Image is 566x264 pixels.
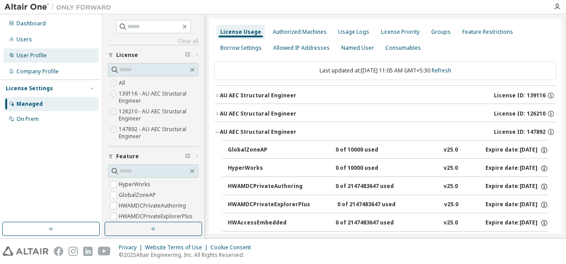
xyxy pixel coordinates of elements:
button: HyperWorks0 of 10000 usedv25.0Expire date:[DATE] [228,159,548,178]
button: HWAMDCPrivateExplorerPlus0 of 2147483647 usedv25.0Expire date:[DATE] [228,195,548,215]
div: v25.0 [444,183,458,191]
div: 0 of 10000 used [336,164,416,172]
span: Feature [116,153,139,160]
label: HWAMDCPrivateAuthoring [119,200,188,211]
div: Groups [431,28,451,36]
button: HWAltairCopilotHyperWorks0 of 2147483647 usedv25.0Expire date:[DATE] [228,232,548,251]
div: Expire date: [DATE] [485,164,548,172]
span: License ID: 139116 [494,92,546,99]
img: youtube.svg [98,247,111,256]
label: HWAMDCPrivateExplorerPlus [119,211,194,222]
div: Authorized Machines [273,28,327,36]
div: License Settings [6,85,53,92]
div: Company Profile [16,68,59,75]
img: Altair One [4,3,116,12]
div: 0 of 10000 used [336,146,416,154]
div: Last updated at: [DATE] 11:05 AM GMT+5:30 [214,61,556,80]
div: HWAMDCPrivateExplorerPlus [228,201,310,209]
div: Named User [341,44,374,52]
div: License Usage [220,28,261,36]
button: AU AEC Structural EngineerLicense ID: 147892 [214,122,556,142]
div: 0 of 2147483647 used [336,219,416,227]
button: HWAMDCPrivateAuthoring0 of 2147483647 usedv25.0Expire date:[DATE] [228,177,548,196]
div: On Prem [16,116,39,123]
label: GlobalZoneAP [119,190,158,200]
div: Managed [16,100,43,108]
a: Refresh [432,67,451,74]
div: v25.0 [444,219,458,227]
img: instagram.svg [69,247,78,256]
label: 126210 - AU AEC Structural Engineer [119,106,198,124]
span: Clear filter [185,52,190,59]
button: License [108,45,198,65]
span: License ID: 126210 [494,110,546,117]
div: Cookie Consent [210,244,256,251]
a: Clear all [108,38,198,45]
div: 0 of 2147483647 used [337,201,417,209]
p: © 2025 Altair Engineering, Inc. All Rights Reserved. [119,251,256,259]
div: AU AEC Structural Engineer [220,110,296,117]
span: Clear filter [185,153,190,160]
button: Feature [108,147,198,166]
div: Usage Logs [338,28,369,36]
div: Users [16,36,32,43]
label: 139116 - AU AEC Structural Engineer [119,88,198,106]
div: License Priority [381,28,420,36]
div: Dashboard [16,20,46,27]
label: HyperWorks [119,179,152,190]
div: v25.0 [444,201,458,209]
button: GlobalZoneAP0 of 10000 usedv25.0Expire date:[DATE] [228,140,548,160]
div: Privacy [119,244,145,251]
button: AU AEC Structural EngineerLicense ID: 139116 [214,86,556,105]
div: Consumables [385,44,421,52]
button: HWAccessEmbedded0 of 2147483647 usedv25.0Expire date:[DATE] [228,213,548,233]
div: v25.0 [444,164,458,172]
div: Borrow Settings [220,44,262,52]
div: AU AEC Structural Engineer [220,92,296,99]
div: Expire date: [DATE] [485,183,548,191]
div: HWAccessEmbedded [228,219,308,227]
div: Expire date: [DATE] [485,201,548,209]
span: License ID: 147892 [494,128,546,136]
div: User Profile [16,52,47,59]
div: HyperWorks [228,164,308,172]
div: GlobalZoneAP [228,146,308,154]
div: v25.0 [444,146,458,154]
div: HWAMDCPrivateAuthoring [228,183,308,191]
img: facebook.svg [54,247,63,256]
div: Allowed IP Addresses [273,44,330,52]
div: Expire date: [DATE] [485,219,548,227]
div: Feature Restrictions [462,28,513,36]
span: License [116,52,138,59]
div: Expire date: [DATE] [485,146,548,154]
div: 0 of 2147483647 used [336,183,416,191]
label: 147892 - AU AEC Structural Engineer [119,124,198,142]
img: altair_logo.svg [3,247,49,256]
div: AU AEC Structural Engineer [220,128,296,136]
img: linkedin.svg [83,247,93,256]
label: All [119,78,127,88]
div: Website Terms of Use [145,244,210,251]
button: AU AEC Structural EngineerLicense ID: 126210 [214,104,556,124]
